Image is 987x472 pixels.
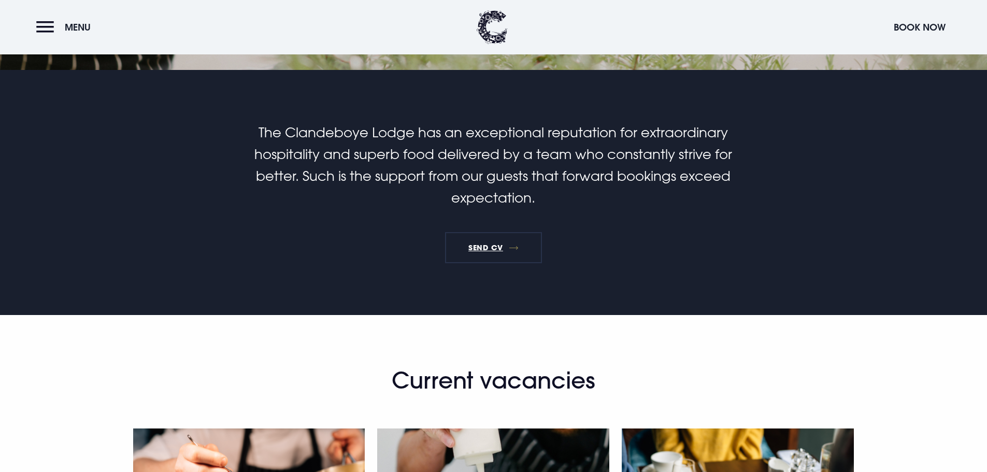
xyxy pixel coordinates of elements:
img: Clandeboye Lodge [477,10,508,44]
p: The Clandeboye Lodge has an exceptional reputation for extraordinary hospitality and superb food ... [247,122,740,209]
button: Menu [36,16,96,38]
span: Menu [65,21,91,33]
button: Book Now [889,16,951,38]
h2: Current vacancies [255,367,732,413]
a: SEND CV [445,232,542,263]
